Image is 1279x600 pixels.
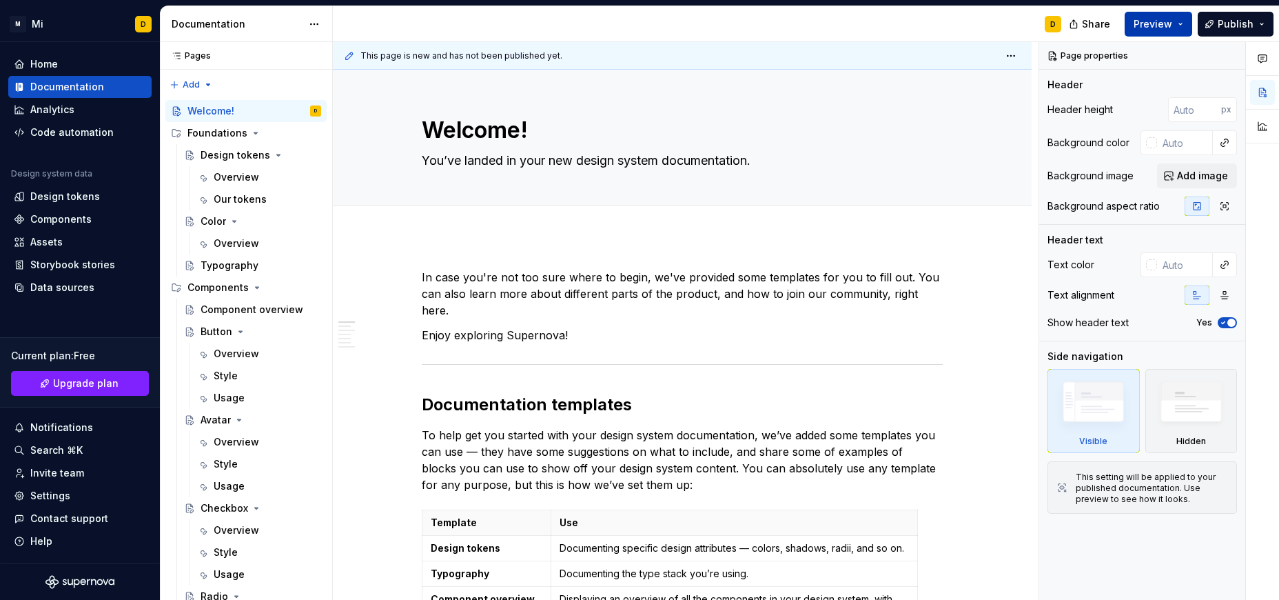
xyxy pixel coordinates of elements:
span: This page is new and has not been published yet. [360,50,562,61]
div: Design tokens [201,148,270,162]
div: Pages [165,50,211,61]
a: Color [178,210,327,232]
div: Search ⌘K [30,443,83,457]
a: Supernova Logo [45,575,114,589]
a: Settings [8,485,152,507]
div: Our tokens [214,192,267,206]
a: Overview [192,343,327,365]
strong: Typography [431,568,489,579]
a: Style [192,453,327,475]
div: Text alignment [1047,288,1114,302]
textarea: You’ve landed in your new design system documentation. [419,150,940,172]
textarea: Welcome! [419,114,940,147]
p: Template [431,516,542,530]
div: Settings [30,489,70,503]
div: D [314,104,317,118]
button: Preview [1125,12,1192,37]
div: Overview [214,347,259,361]
div: Visible [1079,436,1107,447]
div: D [141,19,146,30]
a: Upgrade plan [11,371,149,396]
div: Contact support [30,512,108,526]
div: M [10,16,26,32]
p: Enjoy exploring Supernova! [422,327,943,343]
button: Add [165,75,217,94]
div: Overview [214,237,259,250]
a: Storybook stories [8,254,152,276]
label: Yes [1196,317,1212,328]
div: Style [214,369,238,383]
div: Invite team [30,466,84,480]
strong: Design tokens [431,542,500,554]
div: Components [187,281,249,294]
div: Header [1047,78,1083,92]
div: Show header text [1047,316,1129,330]
div: Overview [214,523,259,537]
button: Search ⌘K [8,439,152,461]
div: Notifications [30,421,93,434]
p: Documenting specific design attributes — colors, shadows, radii, and so on. [560,541,908,555]
div: Analytics [30,103,74,117]
div: Documentation [172,17,302,31]
span: Publish [1218,17,1254,31]
input: Auto [1157,252,1213,277]
a: Usage [192,387,327,409]
p: In case you're not too sure where to begin, we've provided some templates for you to fill out. Yo... [422,269,943,319]
span: Add [183,79,200,90]
a: Documentation [8,76,152,98]
a: Checkbox [178,497,327,519]
button: Share [1062,12,1119,37]
a: Style [192,541,327,563]
div: Background color [1047,136,1129,150]
div: Design tokens [30,190,100,203]
a: Home [8,53,152,75]
a: Design tokens [178,144,327,166]
a: Overview [192,431,327,453]
div: Hidden [1145,369,1238,453]
div: Usage [214,568,245,581]
div: Header height [1047,103,1113,117]
div: Usage [214,479,245,493]
span: Preview [1134,17,1172,31]
div: Components [30,212,92,226]
div: Foundations [165,122,327,144]
div: Foundations [187,126,247,140]
a: Usage [192,475,327,497]
button: Help [8,530,152,552]
a: Avatar [178,409,327,431]
a: Components [8,208,152,230]
a: Overview [192,166,327,188]
div: Current plan : Free [11,349,149,363]
p: Use [560,516,908,530]
div: Mi [32,17,43,31]
p: To help get you started with your design system documentation, we’ve added some templates you can... [422,427,943,493]
a: Welcome!D [165,100,327,122]
p: Documenting the type stack you’re using. [560,567,908,581]
div: Help [30,534,52,548]
input: Auto [1157,130,1213,155]
div: Style [214,546,238,559]
div: Text color [1047,258,1094,272]
a: Analytics [8,99,152,121]
a: Usage [192,563,327,586]
div: Storybook stories [30,258,115,272]
a: Button [178,321,327,343]
div: Checkbox [201,501,248,515]
h2: Documentation templates [422,394,943,416]
div: Visible [1047,369,1140,453]
div: Design system data [11,168,92,179]
div: Components [165,277,327,299]
span: Add image [1177,169,1228,183]
div: Avatar [201,413,231,427]
a: Code automation [8,121,152,143]
button: Notifications [8,417,152,439]
div: Style [214,457,238,471]
div: Button [201,325,232,339]
div: Component overview [201,303,303,317]
div: Color [201,214,226,228]
div: Home [30,57,58,71]
a: Data sources [8,277,152,299]
div: Welcome! [187,104,234,118]
a: Overview [192,232,327,254]
div: Background image [1047,169,1134,183]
